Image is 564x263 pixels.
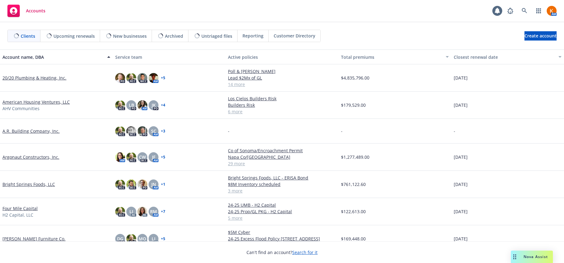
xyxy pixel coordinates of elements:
[2,75,66,81] a: 20/20 Plumbing & Heating, Inc.
[228,102,336,108] a: Builders Risk
[228,229,336,235] a: $5M Cyber
[2,154,59,160] a: Argonaut Constructors, Inc.
[137,73,147,83] img: photo
[228,202,336,208] a: 24-25 UMB - H2 Capital
[341,75,369,81] span: $4,835,796.00
[341,208,366,215] span: $122,613.00
[454,102,468,108] span: [DATE]
[228,154,336,160] a: Napa Co/[GEOGRAPHIC_DATA]
[151,181,156,188] span: JN
[547,6,557,16] img: photo
[524,254,548,259] span: Nova Assist
[228,188,336,194] a: 3 more
[115,54,223,60] div: Service team
[341,235,366,242] span: $169,448.00
[126,73,136,83] img: photo
[341,102,366,108] span: $179,529.00
[454,154,468,160] span: [DATE]
[246,249,318,256] span: Can't find an account?
[129,102,134,108] span: LB
[454,235,468,242] span: [DATE]
[161,237,165,241] a: + 5
[228,68,336,75] a: Poll & [PERSON_NAME]
[228,147,336,154] a: Co of Sonoma/Encroachment Permit
[228,108,336,115] a: 6 more
[126,126,136,136] img: photo
[150,208,157,215] span: RM
[454,208,468,215] span: [DATE]
[2,105,40,112] span: AHV Communities
[115,152,125,162] img: photo
[126,234,136,244] img: photo
[115,73,125,83] img: photo
[161,183,165,186] a: + 1
[137,207,147,217] img: photo
[341,181,366,188] span: $761,122.60
[152,154,155,160] span: JF
[242,32,263,39] span: Reporting
[341,54,442,60] div: Total premiums
[2,181,55,188] a: Bright Springs Foods, LLC
[137,100,147,110] img: photo
[228,160,336,167] a: 29 more
[454,181,468,188] span: [DATE]
[511,251,519,263] div: Drag to move
[161,210,165,213] a: + 7
[228,95,336,102] a: Los Cielos Builders Risk
[2,54,103,60] div: Account name, DBA
[454,75,468,81] span: [DATE]
[113,33,147,39] span: New businesses
[161,129,165,133] a: + 3
[228,208,336,215] a: 24-25 Prop/GL PKG - H2 Capital
[149,73,158,83] img: photo
[165,33,183,39] span: Archived
[511,251,553,263] button: Nova Assist
[139,154,146,160] span: CW
[451,50,564,64] button: Closest renewal date
[137,179,147,189] img: photo
[2,212,33,218] span: H2 Capital, LLC
[115,179,125,189] img: photo
[228,128,229,134] span: -
[228,215,336,221] a: 5 more
[228,175,336,181] a: Bright Springs Foods, LLC - ERISA Bond
[117,235,123,242] span: DG
[152,102,156,108] span: JK
[113,50,225,64] button: Service team
[274,32,315,39] span: Customer Directory
[228,75,336,81] a: Lead $2Mx of GL
[228,181,336,188] a: $8M Inventory scheduled
[454,54,555,60] div: Closest renewal date
[161,76,165,80] a: + 5
[5,2,48,19] a: Accounts
[228,235,336,242] a: 24-25 Excess Flood Policy [STREET_ADDRESS]
[341,128,343,134] span: -
[339,50,451,64] button: Total premiums
[228,54,336,60] div: Active policies
[532,5,545,17] a: Switch app
[2,128,60,134] a: A.R. Building Company, Inc.
[524,30,557,42] span: Create account
[53,33,95,39] span: Upcoming renewals
[225,50,338,64] button: Active policies
[115,100,125,110] img: photo
[2,205,38,212] a: Four Mile Capital
[126,152,136,162] img: photo
[201,33,232,39] span: Untriaged files
[137,126,147,136] img: photo
[151,128,156,134] span: SC
[2,99,70,105] a: American Housing Ventures, LLC
[228,81,336,88] a: 14 more
[518,5,531,17] a: Search
[26,8,45,13] span: Accounts
[161,103,165,107] a: + 4
[504,5,516,17] a: Report a Bug
[129,208,133,215] span: LI
[161,155,165,159] a: + 5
